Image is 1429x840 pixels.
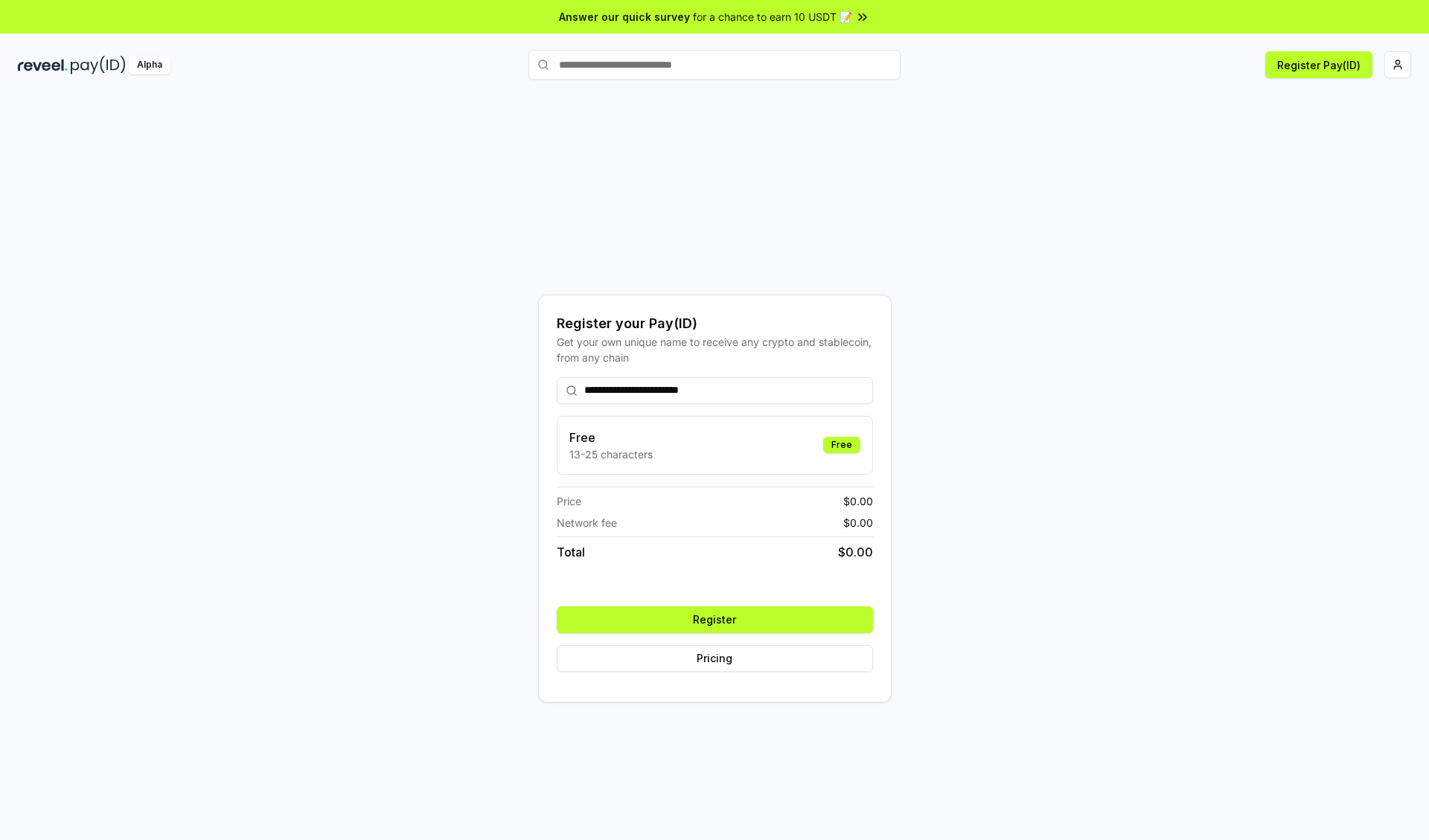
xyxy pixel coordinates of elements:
[559,9,690,25] span: Answer our quick survey
[18,56,68,74] img: reveel_dark
[843,493,873,509] span: $ 0.00
[557,515,617,530] span: Network fee
[569,446,653,462] p: 13-25 characters
[823,437,860,453] div: Free
[71,56,126,74] img: pay_id
[1265,51,1372,78] button: Register Pay(ID)
[838,543,873,561] span: $ 0.00
[557,606,873,633] button: Register
[557,543,585,561] span: Total
[843,515,873,530] span: $ 0.00
[569,429,653,446] h3: Free
[693,9,852,25] span: for a chance to earn 10 USDT 📝
[129,56,170,74] div: Alpha
[557,334,873,365] div: Get your own unique name to receive any crypto and stablecoin, from any chain
[557,493,581,509] span: Price
[557,645,873,672] button: Pricing
[557,313,873,334] div: Register your Pay(ID)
